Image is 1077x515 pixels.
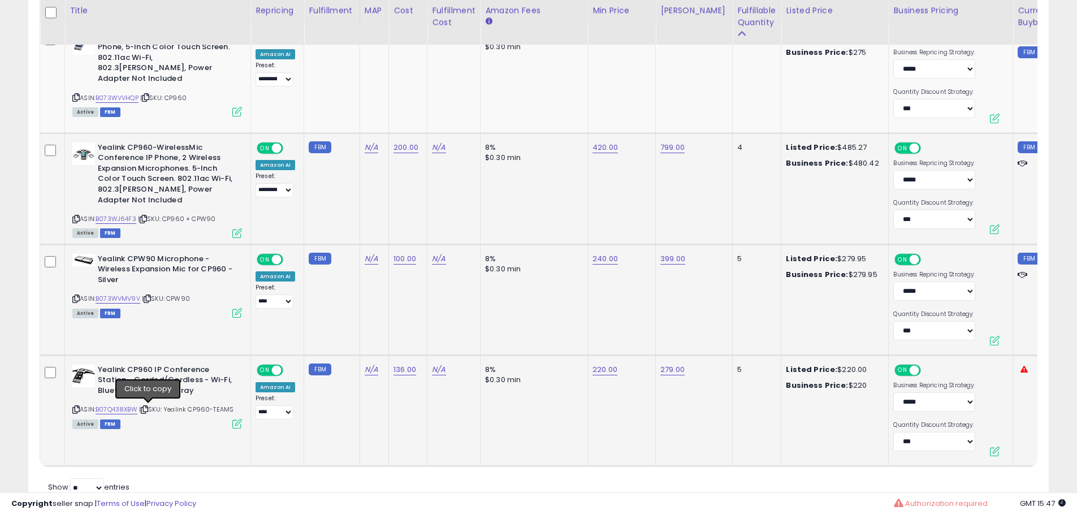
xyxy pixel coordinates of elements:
[70,5,246,16] div: Title
[893,310,975,318] label: Quantity Discount Strategy:
[786,158,848,168] b: Business Price:
[72,228,98,238] span: All listings currently available for purchase on Amazon
[100,419,120,429] span: FBM
[72,254,242,317] div: ASIN:
[919,143,937,153] span: OFF
[786,364,837,375] b: Listed Price:
[365,5,384,16] div: MAP
[258,365,272,375] span: ON
[140,93,187,102] span: | SKU: CP960
[896,143,910,153] span: ON
[393,5,422,16] div: Cost
[258,143,272,153] span: ON
[98,254,235,288] b: Yealink CPW90 Microphone - Wireless Expansion Mic for CP960 - Silver
[485,264,579,274] div: $0.30 min
[786,253,837,264] b: Listed Price:
[146,498,196,509] a: Privacy Policy
[485,375,579,385] div: $0.30 min
[256,271,295,282] div: Amazon AI
[100,107,120,117] span: FBM
[786,270,880,280] div: $279.95
[138,214,215,223] span: | SKU: CP960 + CPW90
[786,142,880,153] div: $485.27
[309,363,331,375] small: FBM
[485,5,583,16] div: Amazon Fees
[432,5,475,28] div: Fulfillment Cost
[393,364,416,375] a: 136.00
[72,32,242,115] div: ASIN:
[96,214,136,224] a: B073WJ64F3
[256,395,295,420] div: Preset:
[97,498,145,509] a: Terms of Use
[393,253,416,265] a: 100.00
[592,142,618,153] a: 420.00
[660,364,685,375] a: 279.00
[1018,5,1076,28] div: Current Buybox Price
[100,228,120,238] span: FBM
[258,254,272,264] span: ON
[893,5,1008,16] div: Business Pricing
[309,141,331,153] small: FBM
[139,405,233,414] span: | SKU: Yealink CP960-TEAMS
[432,142,445,153] a: N/A
[893,199,975,207] label: Quantity Discount Strategy:
[96,294,140,304] a: B073WVMV9V
[786,47,848,58] b: Business Price:
[72,254,95,266] img: 31JLlb-VLFL._SL40_.jpg
[737,365,772,375] div: 5
[786,365,880,375] div: $220.00
[786,158,880,168] div: $480.42
[1020,498,1066,509] span: 2025-09-12 15:47 GMT
[256,160,295,170] div: Amazon AI
[100,309,120,318] span: FBM
[309,253,331,265] small: FBM
[786,269,848,280] b: Business Price:
[485,16,492,27] small: Amazon Fees.
[142,294,190,303] span: | SKU: CPW90
[256,49,295,59] div: Amazon AI
[786,254,880,264] div: $279.95
[393,142,418,153] a: 200.00
[786,380,880,391] div: $220
[485,254,579,264] div: 8%
[737,254,772,264] div: 5
[893,88,975,96] label: Quantity Discount Strategy:
[256,62,295,87] div: Preset:
[72,309,98,318] span: All listings currently available for purchase on Amazon
[11,498,53,509] strong: Copyright
[98,142,235,208] b: Yealink CP960-WirelessMic Conference IP Phone, 2 Wireless Expansion Microphones. 5-Inch Color Tou...
[72,365,242,427] div: ASIN:
[737,5,776,28] div: Fulfillable Quantity
[919,254,937,264] span: OFF
[256,284,295,309] div: Preset:
[98,365,235,399] b: Yealink CP960 IP Conference Station - Corded/Cordless - Wi-Fi, Bluetooth - Classic Gray
[365,253,378,265] a: N/A
[592,5,651,16] div: Min Price
[282,143,300,153] span: OFF
[893,382,975,390] label: Business Repricing Strategy:
[256,382,295,392] div: Amazon AI
[96,405,137,414] a: B07Q438XBW
[786,5,884,16] div: Listed Price
[786,380,848,391] b: Business Price:
[72,107,98,117] span: All listings currently available for purchase on Amazon
[485,42,579,52] div: $0.30 min
[72,142,242,237] div: ASIN:
[592,253,618,265] a: 240.00
[786,47,880,58] div: $275
[592,364,617,375] a: 220.00
[1018,253,1040,265] small: FBM
[282,365,300,375] span: OFF
[485,153,579,163] div: $0.30 min
[896,365,910,375] span: ON
[737,142,772,153] div: 4
[256,5,299,16] div: Repricing
[48,482,129,492] span: Show: entries
[365,364,378,375] a: N/A
[1018,46,1040,58] small: FBM
[919,365,937,375] span: OFF
[432,253,445,265] a: N/A
[72,142,95,165] img: 31jLUFNWnhL._SL40_.jpg
[432,364,445,375] a: N/A
[72,365,95,387] img: 41mOm2HOZgL._SL40_.jpg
